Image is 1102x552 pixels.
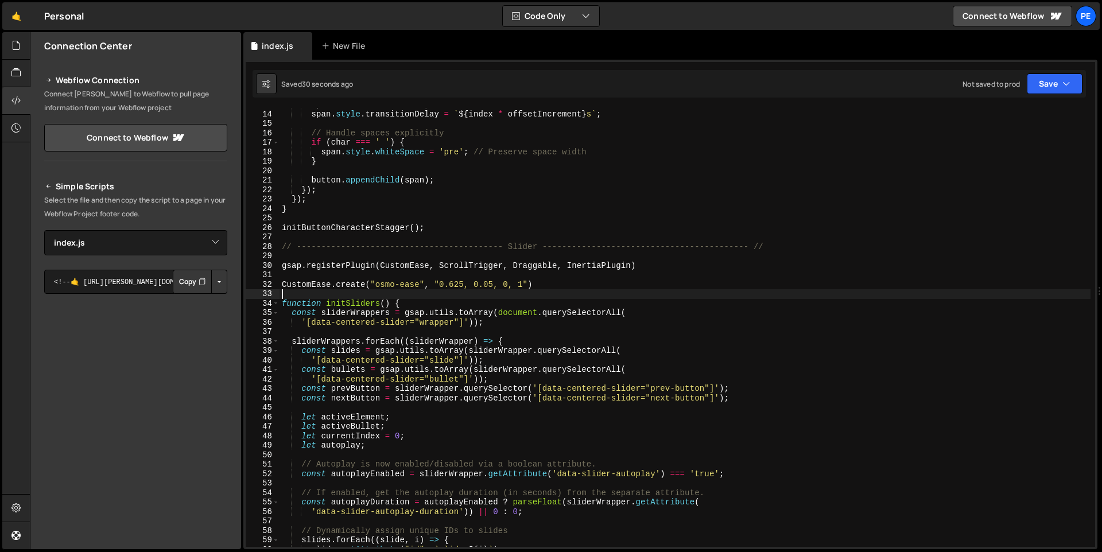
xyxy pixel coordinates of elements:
[44,9,84,23] div: Personal
[173,270,227,294] div: Button group with nested dropdown
[44,423,228,527] iframe: YouTube video player
[246,516,280,526] div: 57
[44,313,228,416] iframe: YouTube video player
[246,138,280,147] div: 17
[44,193,227,221] p: Select the file and then copy the script to a page in your Webflow Project footer code.
[246,119,280,129] div: 15
[2,2,30,30] a: 🤙
[246,346,280,356] div: 39
[246,403,280,413] div: 45
[246,147,280,157] div: 18
[246,413,280,422] div: 46
[246,251,280,261] div: 29
[262,40,293,52] div: index.js
[246,223,280,233] div: 26
[246,507,280,517] div: 56
[246,394,280,403] div: 44
[1076,6,1096,26] a: Pe
[246,195,280,204] div: 23
[246,261,280,271] div: 30
[321,40,370,52] div: New File
[246,213,280,223] div: 25
[44,124,227,151] a: Connect to Webflow
[246,129,280,138] div: 16
[246,432,280,441] div: 48
[953,6,1072,26] a: Connect to Webflow
[246,280,280,290] div: 32
[246,270,280,280] div: 31
[44,40,132,52] h2: Connection Center
[246,479,280,488] div: 53
[246,166,280,176] div: 20
[246,299,280,309] div: 34
[503,6,599,26] button: Code Only
[246,176,280,185] div: 21
[246,289,280,299] div: 33
[246,157,280,166] div: 19
[44,270,227,294] textarea: <!--🤙 [URL][PERSON_NAME][DOMAIN_NAME]> <script>document.addEventListener("DOMContentLoaded", func...
[246,460,280,469] div: 51
[246,232,280,242] div: 27
[246,450,280,460] div: 50
[246,318,280,328] div: 36
[246,308,280,318] div: 35
[246,441,280,450] div: 49
[246,375,280,384] div: 42
[44,180,227,193] h2: Simple Scripts
[246,384,280,394] div: 43
[246,185,280,195] div: 22
[246,497,280,507] div: 55
[246,204,280,214] div: 24
[281,79,353,89] div: Saved
[246,356,280,366] div: 40
[246,110,280,119] div: 14
[246,365,280,375] div: 41
[246,469,280,479] div: 52
[246,488,280,498] div: 54
[1027,73,1082,94] button: Save
[44,87,227,115] p: Connect [PERSON_NAME] to Webflow to pull page information from your Webflow project
[963,79,1020,89] div: Not saved to prod
[246,422,280,432] div: 47
[302,79,353,89] div: 30 seconds ago
[246,526,280,536] div: 58
[246,535,280,545] div: 59
[173,270,212,294] button: Copy
[246,337,280,347] div: 38
[44,73,227,87] h2: Webflow Connection
[246,242,280,252] div: 28
[246,327,280,337] div: 37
